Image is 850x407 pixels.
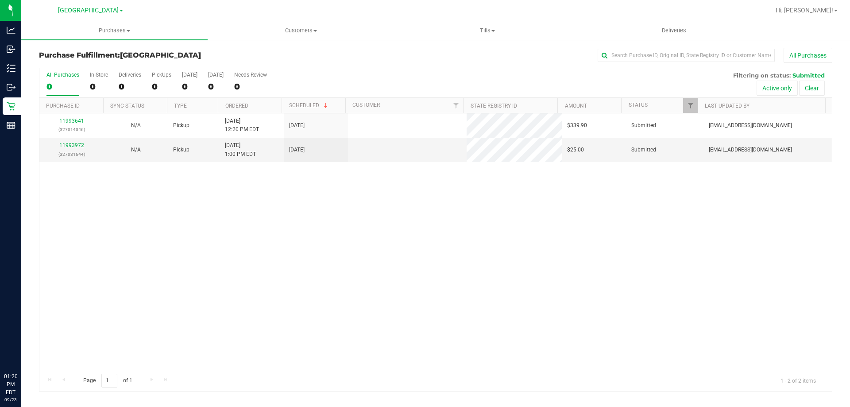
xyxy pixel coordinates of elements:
span: [DATE] [289,146,305,154]
span: Tills [394,27,580,35]
a: Purchases [21,21,208,40]
div: All Purchases [46,72,79,78]
button: Active only [757,81,798,96]
span: $25.00 [567,146,584,154]
div: 0 [46,81,79,92]
inline-svg: Inbound [7,45,15,54]
button: N/A [131,121,141,130]
inline-svg: Analytics [7,26,15,35]
input: 1 [101,374,117,388]
div: 0 [90,81,108,92]
span: $339.90 [567,121,587,130]
a: Customers [208,21,394,40]
a: Status [629,102,648,108]
a: Deliveries [581,21,767,40]
span: Not Applicable [131,147,141,153]
inline-svg: Retail [7,102,15,111]
inline-svg: Inventory [7,64,15,73]
p: (327014046) [45,125,98,134]
div: 0 [234,81,267,92]
inline-svg: Reports [7,121,15,130]
span: [EMAIL_ADDRESS][DOMAIN_NAME] [709,121,792,130]
button: Clear [799,81,825,96]
span: 1 - 2 of 2 items [773,374,823,387]
div: In Store [90,72,108,78]
div: 0 [182,81,197,92]
inline-svg: Outbound [7,83,15,92]
input: Search Purchase ID, Original ID, State Registry ID or Customer Name... [598,49,775,62]
div: Needs Review [234,72,267,78]
a: Ordered [225,103,248,109]
span: [DATE] [289,121,305,130]
a: Tills [394,21,580,40]
p: (327031644) [45,150,98,159]
span: Filtering on status: [733,72,791,79]
a: Last Updated By [705,103,750,109]
p: 01:20 PM EDT [4,372,17,396]
a: 11993641 [59,118,84,124]
span: [GEOGRAPHIC_DATA] [58,7,119,14]
a: Type [174,103,187,109]
a: Scheduled [289,102,329,109]
span: [DATE] 12:20 PM EDT [225,117,259,134]
div: [DATE] [182,72,197,78]
div: 0 [119,81,141,92]
a: Customer [352,102,380,108]
span: Submitted [792,72,825,79]
button: N/A [131,146,141,154]
a: Amount [565,103,587,109]
a: Purchase ID [46,103,80,109]
span: Page of 1 [76,374,139,388]
span: Hi, [PERSON_NAME]! [776,7,833,14]
span: Purchases [21,27,208,35]
span: Not Applicable [131,122,141,128]
h3: Purchase Fulfillment: [39,51,303,59]
div: Deliveries [119,72,141,78]
div: 0 [208,81,224,92]
div: [DATE] [208,72,224,78]
div: 0 [152,81,171,92]
span: Pickup [173,146,189,154]
span: Customers [208,27,394,35]
span: Submitted [631,146,656,154]
span: [DATE] 1:00 PM EDT [225,141,256,158]
span: [GEOGRAPHIC_DATA] [120,51,201,59]
iframe: Resource center [9,336,35,363]
a: Filter [683,98,698,113]
a: Sync Status [110,103,144,109]
button: All Purchases [784,48,832,63]
span: [EMAIL_ADDRESS][DOMAIN_NAME] [709,146,792,154]
span: Pickup [173,121,189,130]
div: PickUps [152,72,171,78]
a: 11993972 [59,142,84,148]
a: Filter [448,98,463,113]
a: State Registry ID [471,103,517,109]
span: Submitted [631,121,656,130]
p: 09/23 [4,396,17,403]
span: Deliveries [650,27,698,35]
